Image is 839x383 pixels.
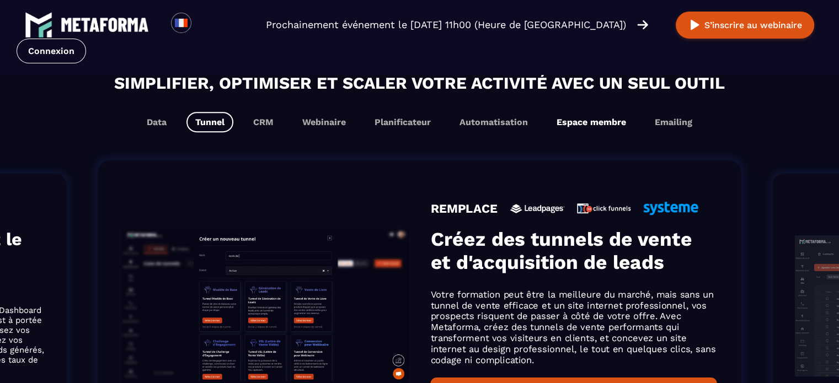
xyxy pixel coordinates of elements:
[244,112,282,132] button: CRM
[138,112,175,132] button: Data
[577,203,632,213] img: icon
[25,11,52,39] img: logo
[451,112,537,132] button: Automatisation
[11,71,828,95] h2: Simplifier, optimiser et scaler votre activité avec un seul outil
[366,112,440,132] button: Planificateur
[510,204,565,213] img: icon
[646,112,701,132] button: Emailing
[676,12,814,39] button: S’inscrire au webinaire
[431,289,717,365] p: Votre formation peut être la meilleure du marché, mais sans un tunnel de vente efficace et un sit...
[548,112,635,132] button: Espace membre
[201,18,209,31] input: Search for option
[431,201,498,215] h4: REMPLACE
[637,19,648,31] img: arrow-right
[122,229,409,383] img: gif
[266,17,626,33] p: Prochainement événement le [DATE] 11h00 (Heure de [GEOGRAPHIC_DATA])
[61,18,149,32] img: logo
[191,13,218,37] div: Search for option
[186,112,233,132] button: Tunnel
[431,228,717,274] h3: Créez des tunnels de vente et d'acquisition de leads
[293,112,355,132] button: Webinaire
[17,39,86,63] a: Connexion
[644,202,698,215] img: icon
[688,18,702,32] img: play
[174,16,188,30] img: fr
